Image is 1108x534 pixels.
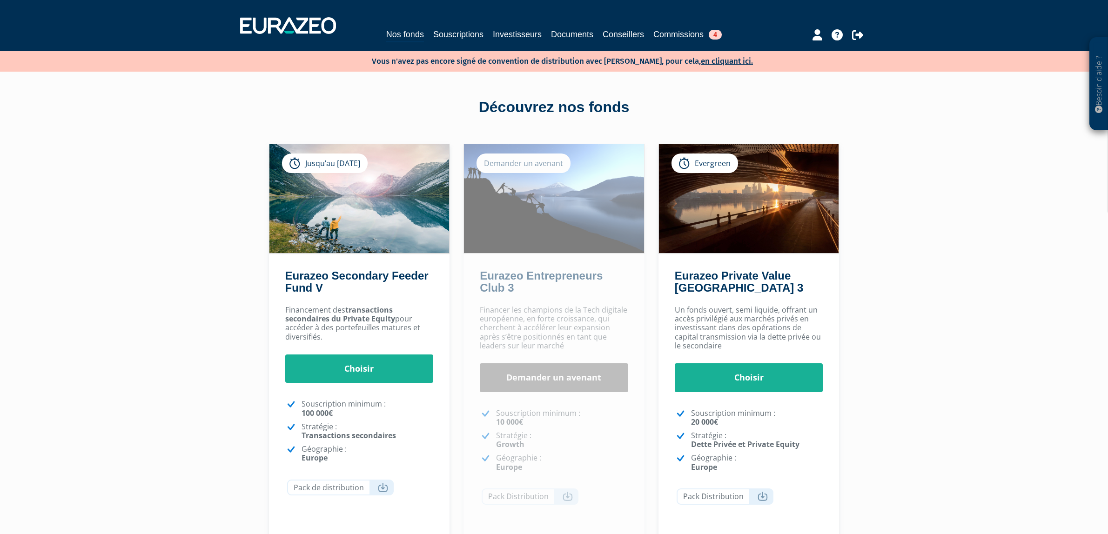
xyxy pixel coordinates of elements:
strong: Europe [302,453,328,463]
a: Choisir [675,363,823,392]
p: Un fonds ouvert, semi liquide, offrant un accès privilégié aux marchés privés en investissant dan... [675,306,823,350]
p: Stratégie : [302,422,434,440]
p: Financer les champions de la Tech digitale européenne, en forte croissance, qui cherchent à accél... [480,306,628,350]
strong: 10 000€ [496,417,523,427]
p: Souscription minimum : [496,409,628,427]
img: Eurazeo Secondary Feeder Fund V [269,144,450,253]
a: Nos fonds [386,28,424,42]
p: Stratégie : [691,431,823,449]
a: Pack Distribution [677,488,773,505]
span: 4 [709,30,722,40]
a: Documents [551,28,593,41]
a: Eurazeo Secondary Feeder Fund V [285,269,429,294]
p: Besoin d'aide ? [1094,42,1104,126]
strong: 100 000€ [302,408,333,418]
p: Géographie : [691,454,823,471]
p: Souscription minimum : [302,400,434,417]
div: Jusqu’au [DATE] [282,154,368,173]
a: Souscriptions [433,28,483,41]
a: Commissions4 [653,28,722,41]
div: Evergreen [672,154,738,173]
a: Pack de distribution [287,480,394,496]
img: Eurazeo Private Value Europe 3 [659,144,839,253]
strong: Growth [496,439,524,449]
p: Souscription minimum : [691,409,823,427]
div: Demander un avenant [477,154,571,173]
a: Conseillers [603,28,644,41]
a: Choisir [285,354,434,383]
p: Financement des pour accéder à des portefeuilles matures et diversifiés. [285,306,434,341]
p: Géographie : [496,454,628,471]
a: Eurazeo Entrepreneurs Club 3 [480,269,603,294]
a: Demander un avenant [480,363,628,392]
strong: transactions secondaires du Private Equity [285,305,395,324]
strong: Europe [691,462,717,472]
a: Pack Distribution [482,488,578,505]
p: Vous n'avez pas encore signé de convention de distribution avec [PERSON_NAME], pour cela, [345,53,753,67]
a: en cliquant ici. [701,56,753,66]
a: Eurazeo Private Value [GEOGRAPHIC_DATA] 3 [675,269,803,294]
div: Découvrez nos fonds [289,97,819,118]
strong: Transactions secondaires [302,430,396,441]
strong: Dette Privée et Private Equity [691,439,799,449]
p: Stratégie : [496,431,628,449]
p: Géographie : [302,445,434,462]
strong: 20 000€ [691,417,718,427]
img: 1732889491-logotype_eurazeo_blanc_rvb.png [240,17,336,34]
a: Investisseurs [493,28,542,41]
img: Eurazeo Entrepreneurs Club 3 [464,144,644,253]
strong: Europe [496,462,522,472]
